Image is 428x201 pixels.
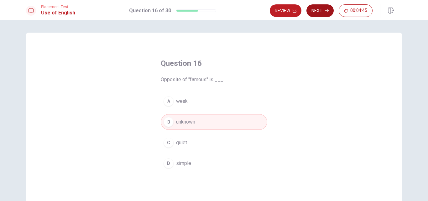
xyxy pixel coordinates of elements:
button: 00:04:45 [339,4,373,17]
span: unknown [176,118,195,126]
span: Opposite of "famous" is ___. [161,76,267,83]
button: Dsimple [161,156,267,171]
button: Bunknown [161,114,267,130]
button: Aweak [161,93,267,109]
span: quiet [176,139,187,146]
span: Placement Test [41,5,75,9]
div: C [164,138,174,148]
button: Next [306,4,334,17]
button: Cquiet [161,135,267,151]
h1: Use of English [41,9,75,17]
h4: Question 16 [161,58,267,68]
span: 00:04:45 [350,8,367,13]
span: weak [176,98,188,105]
span: simple [176,160,191,167]
div: B [164,117,174,127]
h1: Question 16 of 30 [129,7,171,14]
button: Review [270,4,301,17]
div: D [164,158,174,168]
div: A [164,96,174,106]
